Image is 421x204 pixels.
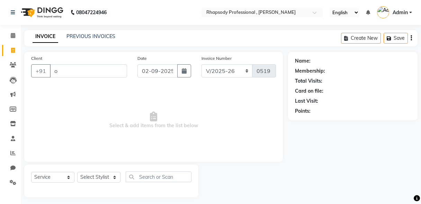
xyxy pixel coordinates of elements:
label: Client [31,55,42,62]
button: +91 [31,64,51,77]
span: Select & add items from the list below [31,86,276,155]
label: Date [137,55,147,62]
div: Total Visits: [295,77,322,85]
b: 08047224946 [76,3,107,22]
span: Admin [393,9,408,16]
input: Search or Scan [126,171,191,182]
div: Points: [295,108,311,115]
div: Last Visit: [295,98,318,105]
a: PREVIOUS INVOICES [66,33,115,39]
input: Search by Name/Mobile/Email/Code [50,64,127,77]
button: Save [384,33,408,44]
img: logo [18,3,65,22]
div: Membership: [295,67,325,75]
button: Create New [341,33,381,44]
img: Admin [377,6,389,18]
a: INVOICE [33,30,58,43]
div: Name: [295,57,311,65]
label: Invoice Number [201,55,232,62]
div: Card on file: [295,87,323,95]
